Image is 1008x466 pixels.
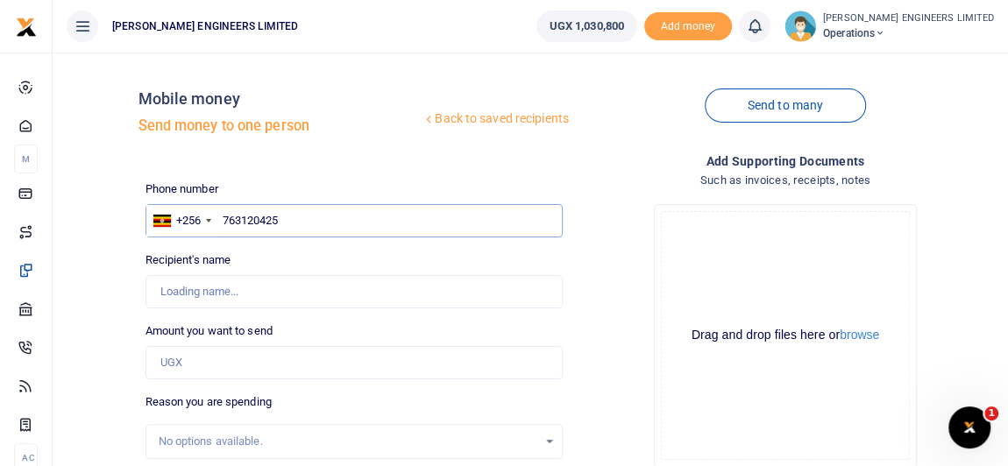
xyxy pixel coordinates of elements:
span: Add money [644,12,732,41]
div: +256 [176,212,201,229]
a: logo-small logo-large logo-large [16,19,37,32]
input: Loading name... [146,275,563,308]
h4: Add supporting Documents [577,152,994,171]
a: Back to saved recipients [422,103,570,135]
h4: Mobile money [138,89,422,109]
small: [PERSON_NAME] ENGINEERS LIMITED [823,11,994,26]
li: Toup your wallet [644,12,732,41]
span: [PERSON_NAME] ENGINEERS LIMITED [105,18,305,34]
button: browse [840,328,879,341]
input: Enter phone number [146,204,563,237]
label: Recipient's name [146,251,231,269]
a: UGX 1,030,800 [536,11,637,42]
li: Wallet ballance [529,11,644,42]
label: Reason you are spending [146,393,272,411]
span: Operations [823,25,994,41]
h5: Send money to one person [138,117,422,135]
img: profile-user [784,11,816,42]
label: Amount you want to send [146,322,273,340]
h4: Such as invoices, receipts, notes [577,171,994,190]
input: UGX [146,346,563,379]
a: Send to many [705,88,866,123]
label: Phone number [146,180,218,198]
div: Uganda: +256 [146,205,217,237]
div: Drag and drop files here or [662,327,909,343]
div: No options available. [159,433,537,450]
a: Add money [644,18,732,32]
span: 1 [984,406,998,420]
img: logo-small [16,17,37,38]
span: UGX 1,030,800 [550,18,624,35]
li: M [14,145,38,173]
a: profile-user [PERSON_NAME] ENGINEERS LIMITED Operations [784,11,994,42]
iframe: Intercom live chat [948,406,990,448]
